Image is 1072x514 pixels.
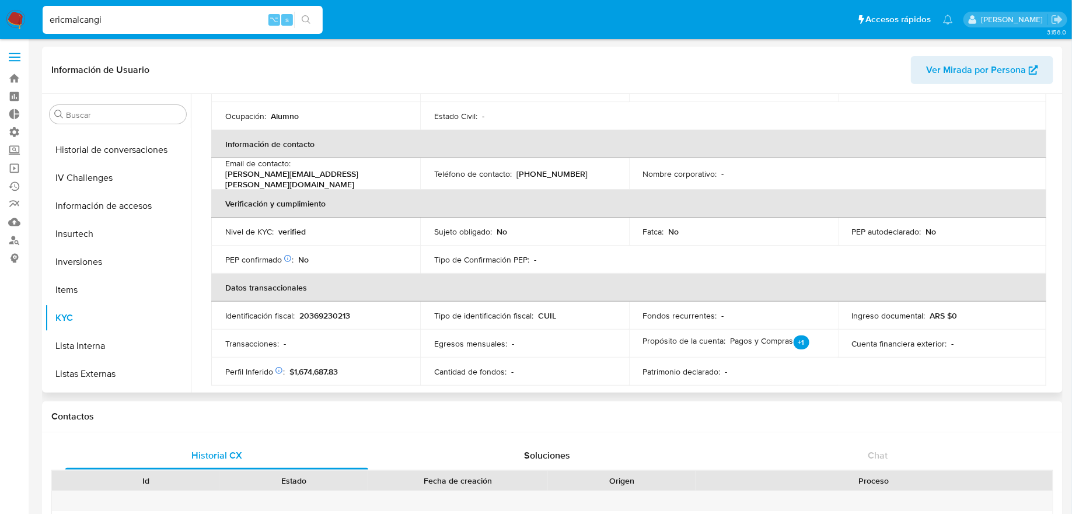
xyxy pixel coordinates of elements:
[852,310,926,321] p: Ingreso documental :
[45,136,191,164] button: Historial de conversaciones
[794,335,809,349] p: +1
[482,111,484,121] p: -
[289,366,338,377] span: $1,674,687.83
[191,449,242,462] span: Historial CX
[225,338,279,349] p: Transacciones :
[926,226,937,237] p: No
[225,366,285,377] p: Perfil Inferido :
[943,15,953,25] a: Notificaciones
[225,226,274,237] p: Nivel de KYC :
[911,56,1053,84] button: Ver Mirada por Persona
[725,366,728,377] p: -
[643,310,717,321] p: Fondos recurrentes :
[285,14,289,25] span: s
[225,111,266,121] p: Ocupación :
[731,335,809,352] p: Pagos y Compras
[669,226,679,237] p: No
[299,310,350,321] p: 20369230213
[45,192,191,220] button: Información de accesos
[211,130,1046,158] th: Información de contacto
[294,12,318,28] button: search-icon
[54,110,64,119] button: Buscar
[497,226,507,237] p: No
[43,12,323,27] input: Buscar usuario o caso...
[271,111,299,121] p: Alumno
[225,254,294,265] p: PEP confirmado :
[81,475,212,487] div: Id
[643,169,717,179] p: Nombre corporativo :
[538,310,556,321] p: CUIL
[534,254,536,265] p: -
[556,475,687,487] div: Origen
[51,411,1053,422] h1: Contactos
[270,14,278,25] span: ⌥
[211,274,1046,302] th: Datos transaccionales
[866,13,931,26] span: Accesos rápidos
[643,366,721,377] p: Patrimonio declarado :
[722,310,724,321] p: -
[225,169,401,190] p: [PERSON_NAME][EMAIL_ADDRESS][PERSON_NAME][DOMAIN_NAME]
[434,169,512,179] p: Teléfono de contacto :
[516,169,588,179] p: [PHONE_NUMBER]
[524,449,570,462] span: Soluciones
[434,366,507,377] p: Cantidad de fondos :
[704,475,1045,487] div: Proceso
[228,475,359,487] div: Estado
[211,190,1046,218] th: Verificación y cumplimiento
[434,111,477,121] p: Estado Civil :
[868,449,888,462] span: Chat
[722,169,724,179] p: -
[852,338,947,349] p: Cuenta financiera exterior :
[434,310,533,321] p: Tipo de identificación fiscal :
[45,360,191,388] button: Listas Externas
[51,64,149,76] h1: Información de Usuario
[66,110,181,120] input: Buscar
[434,226,492,237] p: Sujeto obligado :
[434,254,529,265] p: Tipo de Confirmación PEP :
[511,366,514,377] p: -
[45,276,191,304] button: Items
[952,338,954,349] p: -
[45,388,191,416] button: Marcas AML
[45,164,191,192] button: IV Challenges
[930,310,958,321] p: ARS $0
[512,338,514,349] p: -
[45,304,191,332] button: KYC
[225,158,291,169] p: Email de contacto :
[926,56,1026,84] span: Ver Mirada por Persona
[852,226,921,237] p: PEP autodeclarado :
[981,14,1047,25] p: eric.malcangi@mercadolibre.com
[376,475,540,487] div: Fecha de creación
[1051,13,1063,26] a: Salir
[45,332,191,360] button: Lista Interna
[45,220,191,248] button: Insurtech
[434,338,507,349] p: Egresos mensuales :
[298,254,309,265] p: No
[284,338,286,349] p: -
[45,248,191,276] button: Inversiones
[643,226,664,237] p: Fatca :
[278,226,306,237] p: verified
[225,310,295,321] p: Identificación fiscal :
[643,335,726,346] p: Propósito de la cuenta :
